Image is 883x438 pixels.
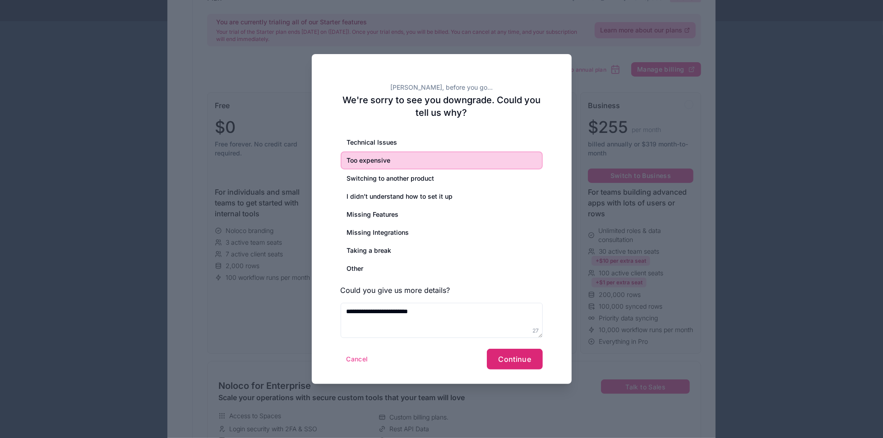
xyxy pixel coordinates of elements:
[341,133,543,151] div: Technical Issues
[341,151,543,169] div: Too expensive
[341,205,543,224] div: Missing Features
[341,94,543,119] h2: We're sorry to see you downgrade. Could you tell us why?
[498,355,531,364] span: Continue
[341,224,543,242] div: Missing Integrations
[341,187,543,205] div: I didn’t understand how to set it up
[341,169,543,187] div: Switching to another product
[341,285,543,296] h3: Could you give us more details?
[341,260,543,278] div: Other
[341,242,543,260] div: Taking a break
[341,352,374,366] button: Cancel
[341,83,543,92] h2: [PERSON_NAME], before you go...
[852,407,874,429] iframe: Intercom live chat
[487,349,542,370] button: Continue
